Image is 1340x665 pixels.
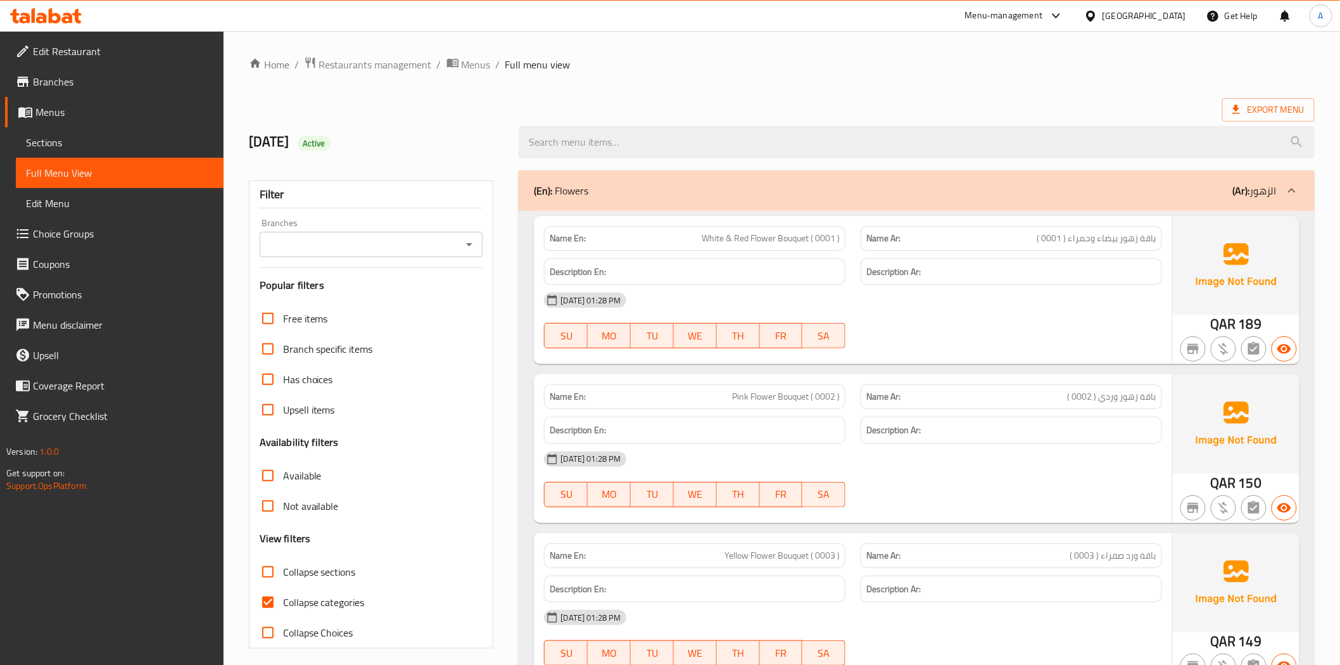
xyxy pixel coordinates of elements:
[807,644,840,662] span: SA
[1233,181,1250,200] b: (Ar):
[588,323,631,348] button: MO
[866,264,921,280] strong: Description Ar:
[260,181,483,208] div: Filter
[1239,312,1261,336] span: 189
[33,44,213,59] span: Edit Restaurant
[702,232,840,245] span: White & Red Flower Bouquet ( 0001 )
[260,531,311,546] h3: View filters
[460,236,478,253] button: Open
[26,196,213,211] span: Edit Menu
[866,581,921,597] strong: Description Ar:
[283,498,339,514] span: Not available
[717,323,760,348] button: TH
[249,132,504,151] h2: [DATE]
[1239,629,1261,654] span: 149
[5,279,224,310] a: Promotions
[1173,374,1299,473] img: Ae5nvW7+0k+MAAAAAElFTkSuQmCC
[283,402,335,417] span: Upsell items
[283,625,353,640] span: Collapse Choices
[1068,390,1156,403] span: باقة زھور وردي ( 0002 )
[33,348,213,363] span: Upsell
[5,97,224,127] a: Menus
[679,485,712,503] span: WE
[6,465,65,481] span: Get support on:
[446,56,491,73] a: Menus
[550,390,586,403] strong: Name En:
[249,56,1315,73] nav: breadcrumb
[674,482,717,507] button: WE
[679,644,712,662] span: WE
[1241,336,1267,362] button: Not has choices
[5,249,224,279] a: Coupons
[802,323,845,348] button: SA
[260,435,339,450] h3: Availability filters
[534,183,588,198] p: Flowers
[294,57,299,72] li: /
[593,644,626,662] span: MO
[5,401,224,431] a: Grocery Checklist
[1211,629,1236,654] span: QAR
[550,264,606,280] strong: Description En:
[33,226,213,241] span: Choice Groups
[717,482,760,507] button: TH
[550,422,606,438] strong: Description En:
[550,327,583,345] span: SU
[550,549,586,562] strong: Name En:
[636,644,669,662] span: TU
[1173,533,1299,632] img: Ae5nvW7+0k+MAAAAAElFTkSuQmCC
[732,390,840,403] span: Pink Flower Bouquet ( 0002 )
[16,188,224,218] a: Edit Menu
[550,485,583,503] span: SU
[1037,232,1156,245] span: باقة زھور بیضاء وحمراء ( 0001 )
[544,323,588,348] button: SU
[674,323,717,348] button: WE
[722,644,755,662] span: TH
[6,443,37,460] span: Version:
[636,327,669,345] span: TU
[1272,495,1297,521] button: Available
[496,57,500,72] li: /
[722,327,755,345] span: TH
[5,66,224,97] a: Branches
[33,378,213,393] span: Coverage Report
[1211,471,1236,495] span: QAR
[1103,9,1186,23] div: [GEOGRAPHIC_DATA]
[39,443,59,460] span: 1.0.0
[6,478,87,494] a: Support.OpsPlatform
[722,485,755,503] span: TH
[866,232,901,245] strong: Name Ar:
[5,310,224,340] a: Menu disclaimer
[298,136,331,151] div: Active
[5,218,224,249] a: Choice Groups
[1180,495,1206,521] button: Not branch specific item
[33,74,213,89] span: Branches
[760,482,803,507] button: FR
[33,317,213,332] span: Menu disclaimer
[249,57,289,72] a: Home
[16,158,224,188] a: Full Menu View
[866,422,921,438] strong: Description Ar:
[1211,336,1236,362] button: Purchased item
[679,327,712,345] span: WE
[866,390,901,403] strong: Name Ar:
[35,104,213,120] span: Menus
[544,482,588,507] button: SU
[283,341,373,357] span: Branch specific items
[765,327,798,345] span: FR
[593,485,626,503] span: MO
[26,135,213,150] span: Sections
[724,549,840,562] span: Yellow Flower Bouquet ( 0003 )
[283,372,333,387] span: Has choices
[636,485,669,503] span: TU
[807,485,840,503] span: SA
[304,56,432,73] a: Restaurants management
[1211,312,1236,336] span: QAR
[631,482,674,507] button: TU
[765,644,798,662] span: FR
[1211,495,1236,521] button: Purchased item
[760,323,803,348] button: FR
[519,170,1314,211] div: (En): Flowers(Ar):الزهور
[283,564,356,579] span: Collapse sections
[550,644,583,662] span: SU
[534,181,552,200] b: (En):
